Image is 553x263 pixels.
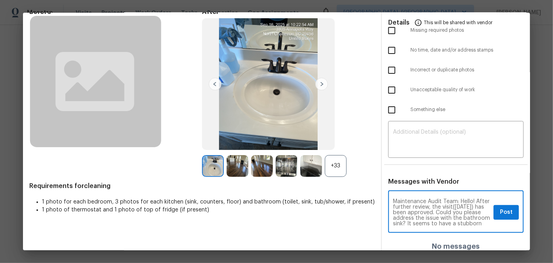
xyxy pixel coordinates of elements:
[209,78,221,90] img: left-chevron-button-url
[494,205,519,220] button: Post
[382,100,530,120] div: Something else
[388,179,459,185] span: Messages with Vendor
[388,13,410,32] span: Details
[424,13,492,32] span: This will be shared with vendor
[382,40,530,60] div: No time, date and/or address stamps
[315,78,328,90] img: right-chevron-button-url
[382,60,530,80] div: Incorrect or duplicate photos
[410,86,524,93] span: Unacceptable quality of work
[42,198,375,206] li: 1 photo for each bedroom, 3 photos for each kitchen (sink, counters, floor) and bathroom (toilet,...
[410,47,524,54] span: No time, date and/or address stamps
[393,199,490,227] textarea: Maintenance Audit Team: Hello! After further review, the visit([DATE]) has been approved. Could y...
[382,80,530,100] div: Unacceptable quality of work
[410,67,524,73] span: Incorrect or duplicate photos
[500,207,513,217] span: Post
[410,106,524,113] span: Something else
[325,155,347,177] div: +33
[42,206,375,214] li: 1 photo of thermostat and 1 photo of top of fridge (if present)
[29,182,375,190] span: Requirements for cleaning
[432,242,480,250] h4: No messages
